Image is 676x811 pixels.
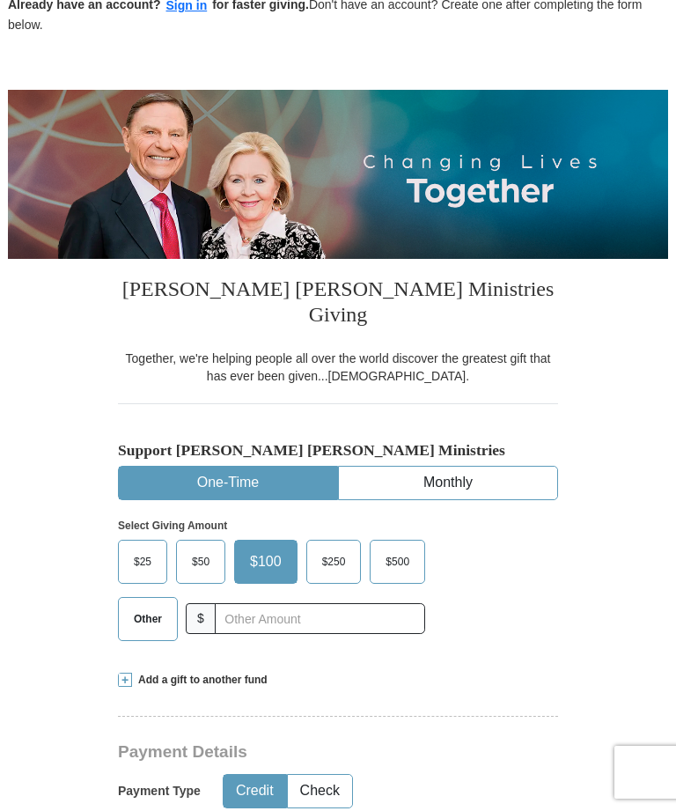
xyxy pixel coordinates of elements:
input: Other Amount [215,603,425,634]
h5: Support [PERSON_NAME] [PERSON_NAME] Ministries [118,441,558,460]
h3: Payment Details [118,742,567,763]
h5: Payment Type [118,784,201,799]
span: $250 [313,549,355,575]
button: Monthly [339,467,557,499]
span: $25 [125,549,160,575]
span: Add a gift to another fund [132,673,268,688]
span: $ [186,603,216,634]
button: One-Time [119,467,337,499]
h3: [PERSON_NAME] [PERSON_NAME] Ministries Giving [118,259,558,350]
button: Credit [224,775,286,807]
strong: Select Giving Amount [118,520,227,532]
button: Check [288,775,352,807]
span: Other [125,606,171,632]
div: Together, we're helping people all over the world discover the greatest gift that has ever been g... [118,350,558,385]
span: $100 [241,549,290,575]
span: $500 [377,549,418,575]
span: $50 [183,549,218,575]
